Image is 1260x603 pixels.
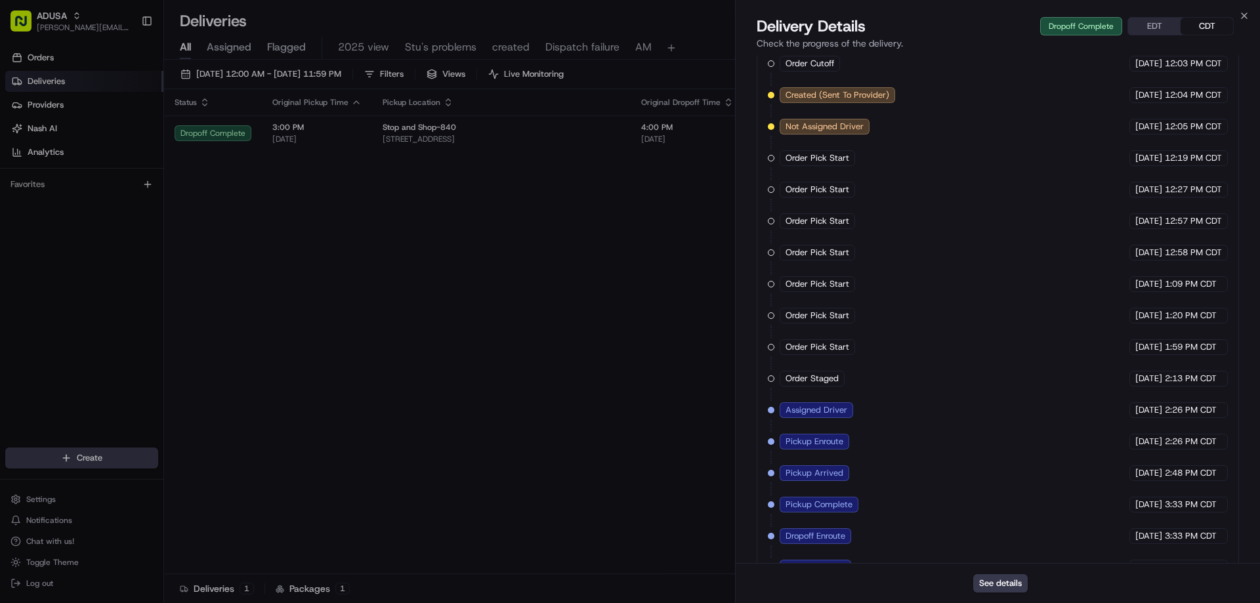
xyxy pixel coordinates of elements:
img: Nash [13,13,39,39]
div: 💻 [111,192,121,202]
span: [DATE] [1135,89,1162,101]
span: [DATE] [1135,278,1162,290]
span: 2:48 PM CDT [1165,467,1217,479]
span: Pickup Complete [786,499,852,510]
span: Order Pick Start [786,278,849,290]
span: Knowledge Base [26,190,100,203]
span: [DATE] [1135,152,1162,164]
span: Created (Sent To Provider) [786,89,889,101]
span: [DATE] [1135,247,1162,259]
span: 12:58 PM CDT [1165,247,1222,259]
span: Dropoff Arrived [786,562,845,573]
span: Pickup Arrived [786,467,843,479]
span: 2:26 PM CDT [1165,404,1217,416]
span: [DATE] [1135,215,1162,227]
p: Check the progress of the delivery. [757,37,1239,50]
span: Order Pick Start [786,152,849,164]
span: Order Pick Start [786,184,849,196]
span: 12:57 PM CDT [1165,215,1222,227]
span: Order Pick Start [786,310,849,322]
button: Start new chat [223,129,239,145]
button: CDT [1181,18,1233,35]
span: [DATE] [1135,373,1162,385]
span: API Documentation [124,190,211,203]
span: [DATE] [1135,341,1162,353]
span: 3:40 PM CDT [1165,562,1217,573]
span: 1:20 PM CDT [1165,310,1217,322]
span: [DATE] [1135,436,1162,447]
span: 12:03 PM CDT [1165,58,1222,70]
span: [DATE] [1135,184,1162,196]
span: Pylon [131,222,159,232]
span: [DATE] [1135,562,1162,573]
span: 12:27 PM CDT [1165,184,1222,196]
span: 2:13 PM CDT [1165,373,1217,385]
span: Order Pick Start [786,215,849,227]
span: Pickup Enroute [786,436,843,447]
span: 12:05 PM CDT [1165,121,1222,133]
input: Clear [34,85,217,98]
span: [DATE] [1135,121,1162,133]
span: [DATE] [1135,467,1162,479]
span: 12:04 PM CDT [1165,89,1222,101]
span: [DATE] [1135,58,1162,70]
span: 3:33 PM CDT [1165,499,1217,510]
span: 12:19 PM CDT [1165,152,1222,164]
img: 1736555255976-a54dd68f-1ca7-489b-9aae-adbdc363a1c4 [13,125,37,149]
a: Powered byPylon [93,222,159,232]
span: Delivery Details [757,16,866,37]
span: Not Assigned Driver [786,121,864,133]
div: We're available if you need us! [45,138,166,149]
div: 📗 [13,192,24,202]
span: Order Staged [786,373,839,385]
a: 💻API Documentation [106,185,216,209]
button: See details [973,574,1028,593]
span: Assigned Driver [786,404,847,416]
div: Start new chat [45,125,215,138]
span: Order Cutoff [786,58,834,70]
a: 📗Knowledge Base [8,185,106,209]
button: EDT [1128,18,1181,35]
span: 1:09 PM CDT [1165,278,1217,290]
span: [DATE] [1135,404,1162,416]
span: [DATE] [1135,310,1162,322]
span: [DATE] [1135,499,1162,510]
span: 3:33 PM CDT [1165,530,1217,542]
span: 2:26 PM CDT [1165,436,1217,447]
p: Welcome 👋 [13,52,239,73]
span: Order Pick Start [786,247,849,259]
span: Order Pick Start [786,341,849,353]
span: [DATE] [1135,530,1162,542]
span: Dropoff Enroute [786,530,845,542]
span: 1:59 PM CDT [1165,341,1217,353]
